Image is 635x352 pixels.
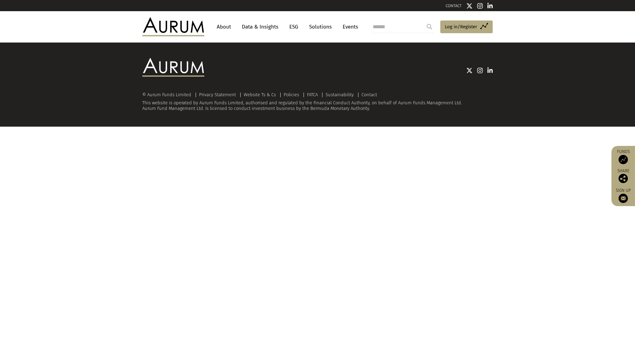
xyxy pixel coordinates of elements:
[142,58,204,77] img: Aurum Logo
[214,21,234,33] a: About
[446,3,462,8] a: CONTACT
[487,3,493,9] img: Linkedin icon
[307,92,318,97] a: FATCA
[340,21,358,33] a: Events
[466,3,473,9] img: Twitter icon
[306,21,335,33] a: Solutions
[466,67,473,74] img: Twitter icon
[477,67,483,74] img: Instagram icon
[199,92,236,97] a: Privacy Statement
[244,92,276,97] a: Website Ts & Cs
[286,21,301,33] a: ESG
[326,92,354,97] a: Sustainability
[440,20,493,34] a: Log in/Register
[445,23,477,30] span: Log in/Register
[142,17,204,36] img: Aurum
[239,21,282,33] a: Data & Insights
[362,92,377,97] a: Contact
[142,92,493,111] div: This website is operated by Aurum Funds Limited, authorised and regulated by the Financial Conduc...
[477,3,483,9] img: Instagram icon
[284,92,299,97] a: Policies
[487,67,493,74] img: Linkedin icon
[423,20,436,33] input: Submit
[142,93,194,97] div: © Aurum Funds Limited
